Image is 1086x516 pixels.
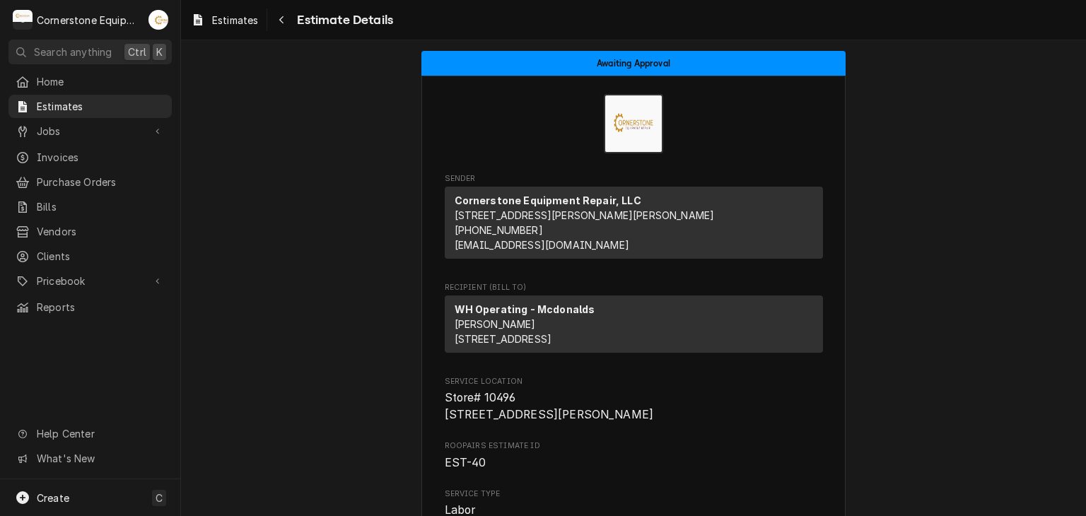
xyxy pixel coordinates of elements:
span: Pricebook [37,274,144,288]
span: Search anything [34,45,112,59]
div: Roopairs Estimate ID [445,440,823,471]
a: Go to Help Center [8,422,172,445]
div: Cornerstone Equipment Repair, LLC's Avatar [13,10,33,30]
span: Recipient (Bill To) [445,282,823,293]
div: C [13,10,33,30]
span: Vendors [37,224,165,239]
div: Sender [445,187,823,264]
a: Purchase Orders [8,170,172,194]
a: Clients [8,245,172,268]
div: Service Location [445,376,823,423]
a: Go to Jobs [8,119,172,143]
span: Awaiting Approval [597,59,670,68]
a: Go to Pricebook [8,269,172,293]
a: Estimates [8,95,172,118]
a: Reports [8,295,172,319]
a: Go to What's New [8,447,172,470]
span: K [156,45,163,59]
span: Service Location [445,389,823,423]
span: Roopairs Estimate ID [445,440,823,452]
a: Invoices [8,146,172,169]
span: [STREET_ADDRESS][PERSON_NAME][PERSON_NAME] [455,209,715,221]
div: Recipient (Bill To) [445,295,823,353]
span: Reports [37,300,165,315]
strong: Cornerstone Equipment Repair, LLC [455,194,641,206]
span: EST-40 [445,456,486,469]
span: Help Center [37,426,163,441]
a: [PHONE_NUMBER] [455,224,543,236]
span: Sender [445,173,823,184]
div: Estimate Recipient [445,282,823,359]
a: Bills [8,195,172,218]
span: Purchase Orders [37,175,165,189]
a: Vendors [8,220,172,243]
span: Estimates [212,13,258,28]
a: Home [8,70,172,93]
span: [PERSON_NAME] [STREET_ADDRESS] [455,318,552,345]
span: Jobs [37,124,144,139]
span: Estimate Details [293,11,393,30]
span: Roopairs Estimate ID [445,455,823,471]
span: C [156,491,163,505]
span: Home [37,74,165,89]
button: Navigate back [270,8,293,31]
strong: WH Operating - Mcdonalds [455,303,595,315]
div: AB [148,10,168,30]
div: Sender [445,187,823,259]
div: Status [421,51,846,76]
div: Cornerstone Equipment Repair, LLC [37,13,141,28]
div: Andrew Buigues's Avatar [148,10,168,30]
span: Clients [37,249,165,264]
span: Invoices [37,150,165,165]
a: Estimates [185,8,264,32]
button: Search anythingCtrlK [8,40,172,64]
span: Service Location [445,376,823,387]
span: What's New [37,451,163,466]
div: Estimate Sender [445,173,823,265]
span: Estimates [37,99,165,114]
span: Service Type [445,488,823,500]
span: Bills [37,199,165,214]
div: Recipient (Bill To) [445,295,823,358]
span: Ctrl [128,45,146,59]
img: Logo [604,94,663,153]
span: Create [37,492,69,504]
a: [EMAIL_ADDRESS][DOMAIN_NAME] [455,239,629,251]
span: Store# 10496 [STREET_ADDRESS][PERSON_NAME] [445,391,654,421]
